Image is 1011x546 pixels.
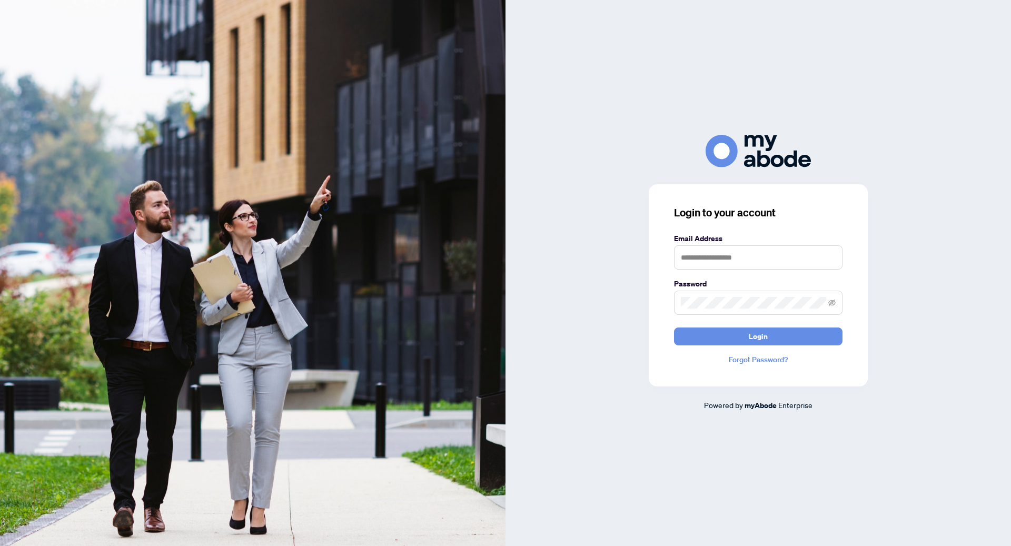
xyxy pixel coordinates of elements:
a: Forgot Password? [674,354,843,365]
img: ma-logo [706,135,811,167]
label: Email Address [674,233,843,244]
button: Login [674,327,843,345]
span: eye-invisible [828,299,836,306]
a: myAbode [745,400,777,411]
h3: Login to your account [674,205,843,220]
span: Powered by [704,400,743,410]
span: Login [749,328,768,345]
span: Enterprise [778,400,812,410]
label: Password [674,278,843,290]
